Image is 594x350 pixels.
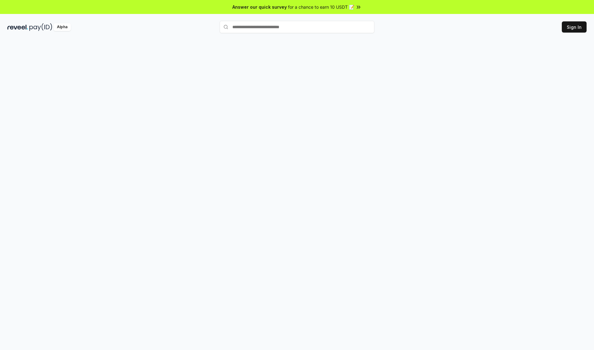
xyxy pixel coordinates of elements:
span: for a chance to earn 10 USDT 📝 [288,4,354,10]
span: Answer our quick survey [232,4,287,10]
img: pay_id [29,23,52,31]
img: reveel_dark [7,23,28,31]
div: Alpha [54,23,71,31]
button: Sign In [562,21,587,33]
